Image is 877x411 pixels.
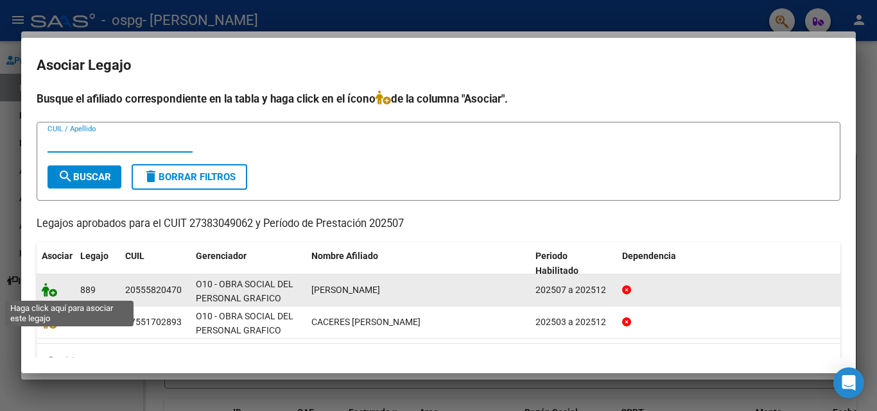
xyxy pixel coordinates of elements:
span: Gerenciador [196,251,247,261]
span: Legajo [80,251,109,261]
span: O10 - OBRA SOCIAL DEL PERSONAL GRAFICO [196,311,293,336]
span: Buscar [58,171,111,183]
div: 2 registros [37,344,840,376]
h4: Busque el afiliado correspondiente en la tabla y haga click en el ícono de la columna "Asociar". [37,90,840,107]
mat-icon: delete [143,169,159,184]
datatable-header-cell: Legajo [75,242,120,285]
span: Dependencia [622,251,676,261]
datatable-header-cell: Asociar [37,242,75,285]
button: Buscar [48,165,121,189]
span: CACERES VALLEJO IRINA LIZ [311,317,421,327]
h2: Asociar Legajo [37,53,840,78]
p: Legajos aprobados para el CUIT 27383049062 y Período de Prestación 202507 [37,216,840,232]
span: Nombre Afiliado [311,251,378,261]
span: Asociar [42,251,73,261]
div: 202503 a 202512 [535,315,612,330]
span: 889 [80,285,96,295]
div: 27551702893 [125,315,182,330]
datatable-header-cell: CUIL [120,242,191,285]
mat-icon: search [58,169,73,184]
div: 202507 a 202512 [535,283,612,298]
span: CAMBIASSO BAUTISTA GABRIEL [311,285,380,295]
datatable-header-cell: Dependencia [617,242,841,285]
datatable-header-cell: Gerenciador [191,242,306,285]
span: Borrar Filtros [143,171,236,183]
span: CUIL [125,251,144,261]
datatable-header-cell: Nombre Afiliado [306,242,530,285]
button: Borrar Filtros [132,164,247,190]
span: Periodo Habilitado [535,251,578,276]
span: 849 [80,317,96,327]
div: Open Intercom Messenger [833,367,864,398]
span: O10 - OBRA SOCIAL DEL PERSONAL GRAFICO [196,279,293,304]
div: 20555820470 [125,283,182,298]
datatable-header-cell: Periodo Habilitado [530,242,617,285]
